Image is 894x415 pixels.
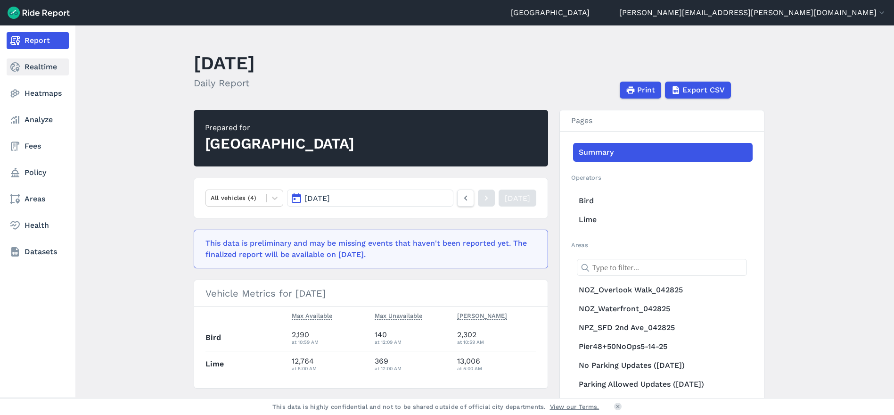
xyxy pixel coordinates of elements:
div: at 12:09 AM [375,338,450,346]
button: [PERSON_NAME][EMAIL_ADDRESS][PERSON_NAME][DOMAIN_NAME] [619,7,886,18]
h3: Vehicle Metrics for [DATE] [194,280,548,307]
div: at 5:00 AM [292,364,367,373]
span: Max Unavailable [375,310,422,320]
a: [DATE] [499,190,536,207]
a: NPZ_SFD 2nd Ave_042825 [573,318,753,337]
img: Ride Report [8,7,70,19]
a: Lime [573,210,753,229]
a: Realtime [7,58,69,75]
th: Lime [205,351,288,377]
span: Print [637,84,655,96]
a: Parking Allowed Updates ([DATE]) [573,375,753,394]
button: [DATE] [287,190,453,207]
a: View our Terms. [550,402,599,411]
a: Datasets [7,243,69,260]
div: 13,006 [457,356,536,373]
a: Policy [7,164,69,181]
div: 369 [375,356,450,373]
a: NOZ_Overlook Walk_042825 [573,281,753,299]
div: 12,764 [292,356,367,373]
th: Bird [205,325,288,351]
span: Max Available [292,310,332,320]
a: Summary [573,143,753,162]
a: Fees [7,138,69,155]
div: 2,302 [457,329,536,346]
div: This data is preliminary and may be missing events that haven't been reported yet. The finalized ... [205,238,531,260]
a: Analyze [7,111,69,128]
div: Prepared for [205,122,354,133]
span: Export CSV [682,84,725,96]
h2: Daily Report [194,76,255,90]
div: 140 [375,329,450,346]
a: NOZ_Waterfront_042825 [573,299,753,318]
h1: [DATE] [194,50,255,76]
div: at 12:00 AM [375,364,450,373]
a: Areas [7,191,69,207]
h3: Pages [560,110,764,132]
h2: Areas [571,241,753,249]
div: at 10:59 AM [292,338,367,346]
div: [GEOGRAPHIC_DATA] [205,133,354,154]
button: [PERSON_NAME] [457,310,507,322]
a: No Parking Updates ([DATE]) [573,356,753,375]
div: at 10:59 AM [457,338,536,346]
button: Max Available [292,310,332,322]
a: [GEOGRAPHIC_DATA] [511,7,590,18]
span: [DATE] [304,194,330,203]
a: Health [7,217,69,234]
button: Export CSV [665,82,731,99]
a: Report [7,32,69,49]
button: Print [620,82,661,99]
h2: Operators [571,173,753,182]
input: Type to filter... [577,259,747,276]
a: Pier48+50NoOps5-14-25 [573,337,753,356]
button: Max Unavailable [375,310,422,322]
a: Heatmaps [7,85,69,102]
a: Capitol Hill Block Party [573,394,753,413]
div: 2,190 [292,329,367,346]
div: at 5:00 AM [457,364,536,373]
span: [PERSON_NAME] [457,310,507,320]
a: Bird [573,191,753,210]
